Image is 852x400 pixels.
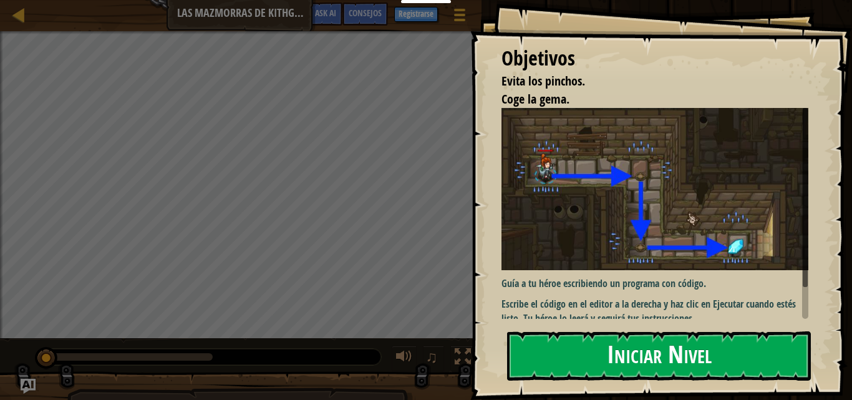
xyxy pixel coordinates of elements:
[501,108,818,270] img: Mazmorras de Kithgard
[394,7,438,22] button: Registrarse
[486,72,805,90] li: Evita los pinchos.
[501,297,818,326] p: Escribe el código en el editor a la derecha y haz clic en Ejecutar cuando estés listo. Tu héroe l...
[309,2,342,26] button: Ask AI
[349,7,382,19] span: Consejos
[501,72,585,89] span: Evita los pinchos.
[392,346,417,371] button: Ajustar volúmen
[450,346,475,371] button: Alterna pantalla completa.
[21,379,36,394] button: Ask AI
[425,348,438,366] span: ♫
[486,90,805,109] li: Coge la gema.
[444,2,475,32] button: Mostrar menú del juego
[501,44,808,73] div: Objetivos
[501,90,569,107] span: Coge la gema.
[315,7,336,19] span: Ask AI
[507,331,811,381] button: Iniciar Nivel
[423,346,444,371] button: ♫
[501,276,818,291] p: Guía a tu héroe escribiendo un programa con código.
